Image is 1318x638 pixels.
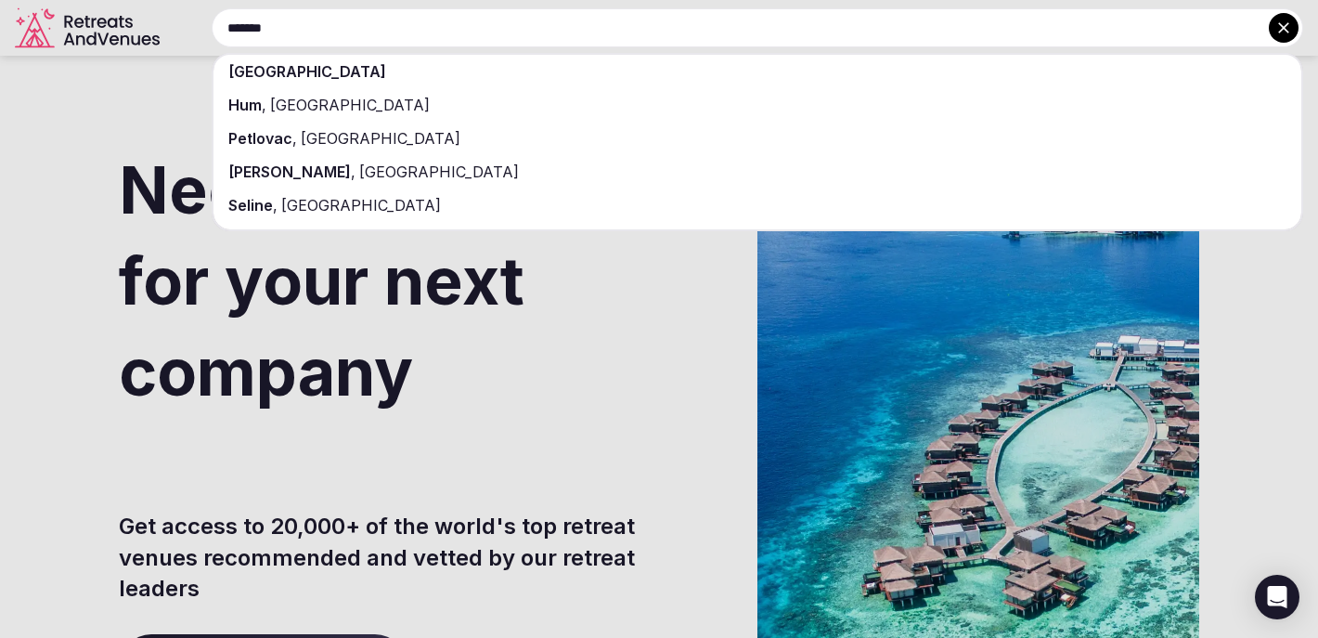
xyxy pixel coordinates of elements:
[1255,575,1299,619] div: Open Intercom Messenger
[228,129,292,148] span: Petlovac
[213,189,1301,222] div: ,
[228,62,386,81] span: [GEOGRAPHIC_DATA]
[266,96,430,114] span: [GEOGRAPHIC_DATA]
[213,88,1301,122] div: ,
[355,163,519,181] span: [GEOGRAPHIC_DATA]
[228,163,351,181] span: [PERSON_NAME]
[213,155,1301,189] div: ,
[213,122,1301,155] div: ,
[228,96,262,114] span: Hum
[228,196,273,215] span: Seline
[278,196,441,215] span: [GEOGRAPHIC_DATA]
[297,129,460,148] span: [GEOGRAPHIC_DATA]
